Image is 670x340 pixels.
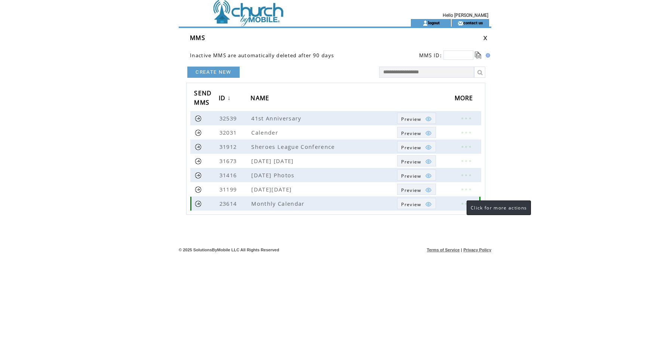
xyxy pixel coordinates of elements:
[422,20,428,26] img: account_icon.gif
[443,13,488,18] span: Hello [PERSON_NAME]
[190,34,205,42] span: MMS
[219,114,239,122] span: 32539
[455,92,475,106] span: MORE
[425,130,432,137] img: eye.png
[401,201,421,208] span: Show MMS preview
[425,116,432,122] img: eye.png
[397,184,436,195] a: Preview
[471,205,527,211] span: Click for more actions
[251,171,296,179] span: [DATE] Photos
[251,114,303,122] span: 41st Anniversary
[187,67,240,78] a: CREATE NEW
[397,127,436,138] a: Preview
[219,92,228,106] span: ID
[251,92,271,106] span: NAME
[425,187,432,193] img: eye.png
[251,129,280,136] span: Calender
[397,113,436,124] a: Preview
[219,186,239,193] span: 31199
[401,159,421,165] span: Show MMS preview
[401,116,421,122] span: Show MMS preview
[219,92,233,105] a: ID↓
[251,200,306,207] span: Monthly Calendar
[397,141,436,152] a: Preview
[397,169,436,181] a: Preview
[463,20,483,25] a: contact us
[425,172,432,179] img: eye.png
[251,92,273,105] a: NAME
[427,248,460,252] a: Terms of Service
[219,157,239,165] span: 31673
[419,52,442,59] span: MMS ID:
[194,87,212,110] span: SEND MMS
[397,198,436,209] a: Preview
[251,186,293,193] span: [DATE][DATE]
[251,143,336,150] span: Sheroes League Conference
[425,144,432,151] img: eye.png
[219,200,239,207] span: 23614
[458,20,463,26] img: contact_us_icon.gif
[425,201,432,208] img: eye.png
[401,173,421,179] span: Show MMS preview
[463,248,491,252] a: Privacy Policy
[461,248,462,252] span: |
[397,155,436,166] a: Preview
[401,130,421,137] span: Show MMS preview
[251,157,295,165] span: [DATE] [DATE]
[401,187,421,193] span: Show MMS preview
[401,144,421,151] span: Show MMS preview
[179,248,279,252] span: © 2025 SolutionsByMobile LLC All Rights Reserved
[219,171,239,179] span: 31416
[219,129,239,136] span: 32031
[483,53,490,58] img: help.gif
[428,20,440,25] a: logout
[190,52,334,59] span: Inactive MMS are automatically deleted after 90 days
[425,158,432,165] img: eye.png
[219,143,239,150] span: 31912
